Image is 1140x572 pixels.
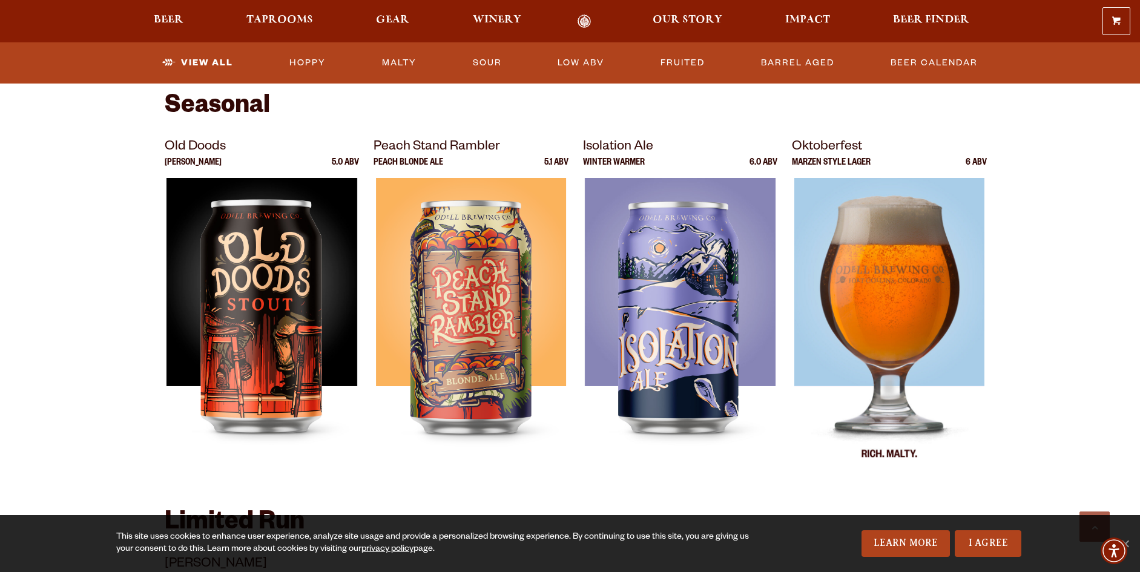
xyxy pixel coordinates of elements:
span: Beer Finder [893,15,969,25]
p: [PERSON_NAME] [165,159,222,178]
p: 6.0 ABV [750,159,777,178]
a: I Agree [955,530,1021,557]
span: Taprooms [246,15,313,25]
img: Old Doods [166,178,357,481]
p: 5.0 ABV [332,159,359,178]
a: Winery [465,15,529,28]
a: Old Doods [PERSON_NAME] 5.0 ABV Old Doods Old Doods [165,137,360,481]
p: Marzen Style Lager [792,159,871,178]
h2: Seasonal [165,93,976,122]
div: This site uses cookies to enhance user experience, analyze site usage and provide a personalized ... [116,531,764,556]
a: Beer [146,15,191,28]
a: Hoppy [285,49,331,77]
a: Barrel Aged [756,49,839,77]
p: Peach Blonde Ale [374,159,443,178]
a: Odell Home [562,15,607,28]
p: Winter Warmer [583,159,645,178]
span: Gear [376,15,409,25]
a: Oktoberfest Marzen Style Lager 6 ABV Oktoberfest Oktoberfest [792,137,987,481]
a: privacy policy [361,545,413,554]
a: Isolation Ale Winter Warmer 6.0 ABV Isolation Ale Isolation Ale [583,137,778,481]
a: Beer Calendar [886,49,983,77]
img: Peach Stand Rambler [376,178,566,481]
a: Learn More [862,530,951,557]
p: Peach Stand Rambler [374,137,568,159]
a: Malty [377,49,421,77]
p: Oktoberfest [792,137,987,159]
a: Peach Stand Rambler Peach Blonde Ale 5.1 ABV Peach Stand Rambler Peach Stand Rambler [374,137,568,481]
a: View All [157,49,238,77]
img: Oktoberfest [794,178,985,481]
div: Accessibility Menu [1101,537,1127,564]
a: Scroll to top [1079,511,1110,542]
h2: Limited Run [165,510,976,539]
a: Taprooms [239,15,321,28]
a: Sour [468,49,507,77]
a: Our Story [645,15,730,28]
span: Impact [785,15,830,25]
img: Isolation Ale [585,178,775,481]
a: Beer Finder [885,15,977,28]
a: Impact [777,15,838,28]
span: Our Story [653,15,722,25]
p: 5.1 ABV [544,159,568,178]
p: 6 ABV [966,159,987,178]
p: Old Doods [165,137,360,159]
p: Isolation Ale [583,137,778,159]
a: Low ABV [553,49,609,77]
a: Fruited [656,49,710,77]
a: Gear [368,15,417,28]
span: Beer [154,15,183,25]
span: Winery [473,15,521,25]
